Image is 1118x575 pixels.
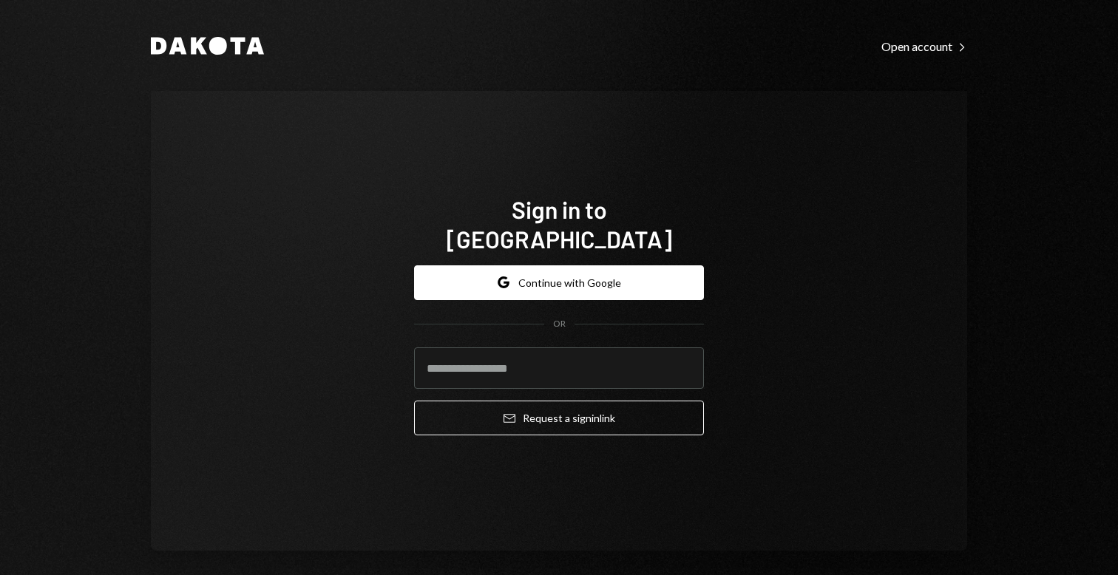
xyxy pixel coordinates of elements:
button: Request a signinlink [414,401,704,435]
div: Open account [881,39,967,54]
a: Open account [881,38,967,54]
div: OR [553,318,566,330]
button: Continue with Google [414,265,704,300]
h1: Sign in to [GEOGRAPHIC_DATA] [414,194,704,254]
